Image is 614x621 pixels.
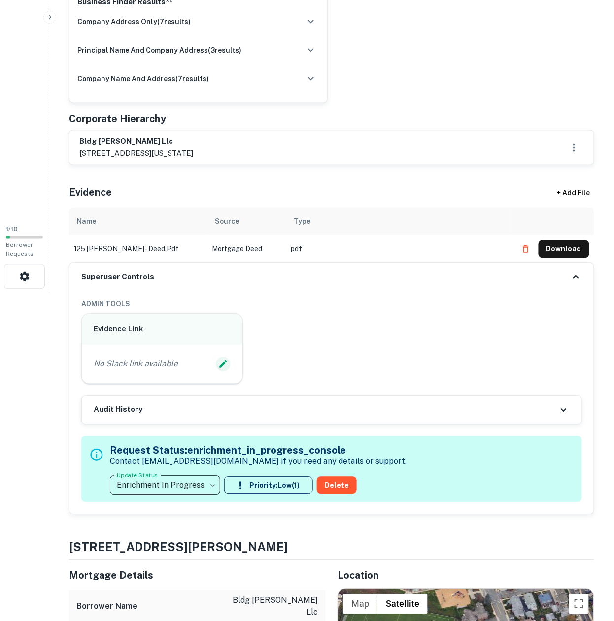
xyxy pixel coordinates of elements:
div: Type [294,216,310,228]
iframe: Chat Widget [565,542,614,589]
h6: principal name and company address ( 3 results) [77,45,241,56]
div: + Add File [539,184,608,202]
h6: Borrower Name [77,601,137,613]
button: Priority:Low(1) [224,477,313,494]
h6: Evidence Link [94,324,231,335]
h6: company name and address ( 7 results) [77,73,209,84]
p: No Slack link available [94,359,178,370]
p: bldg [PERSON_NAME] llc [229,595,318,619]
h6: bldg [PERSON_NAME] llc [79,136,193,148]
button: Edit Slack Link [216,357,231,372]
h5: Mortgage Details [69,568,326,583]
span: 1 / 10 [6,226,18,233]
th: Type [286,208,512,235]
h6: Superuser Controls [81,272,154,283]
th: Source [207,208,286,235]
button: Download [539,240,589,258]
h5: Evidence [69,185,112,200]
button: Delete [317,477,357,494]
h5: Request Status: enrichment_in_progress_console [110,443,407,458]
button: Toggle fullscreen view [569,594,589,614]
h5: Location [338,568,594,583]
h6: company address only ( 7 results) [77,16,191,27]
div: Source [215,216,239,228]
p: [STREET_ADDRESS][US_STATE] [79,148,193,160]
span: Borrower Requests [6,242,34,258]
div: Enrichment In Progress [110,472,220,499]
h4: [STREET_ADDRESS][PERSON_NAME] [69,538,594,556]
button: Delete file [517,241,535,257]
th: Name [69,208,207,235]
label: Update Status [117,471,158,480]
p: Contact [EMAIL_ADDRESS][DOMAIN_NAME] if you need any details or support. [110,456,407,468]
h6: Audit History [94,404,142,416]
div: Name [77,216,96,228]
button: Show street map [343,594,377,614]
h5: Corporate Hierarchy [69,111,166,126]
td: 125 [PERSON_NAME] - deed.pdf [69,235,207,263]
button: Show satellite imagery [377,594,428,614]
div: scrollable content [69,208,594,263]
td: pdf [286,235,512,263]
td: Mortgage Deed [207,235,286,263]
h6: ADMIN TOOLS [81,299,582,310]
